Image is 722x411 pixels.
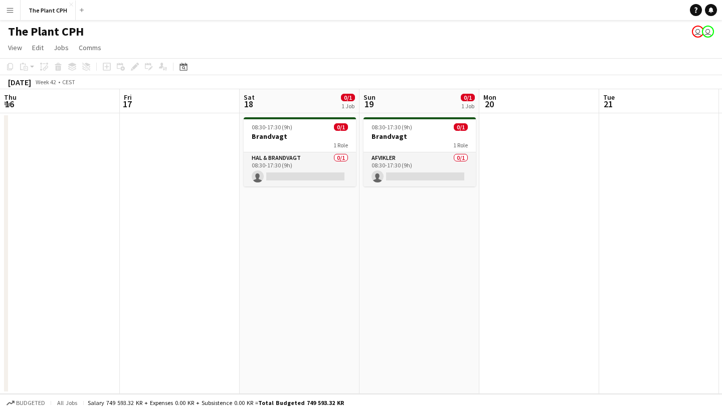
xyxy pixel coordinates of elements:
[341,102,354,110] div: 1 Job
[50,41,73,54] a: Jobs
[88,399,344,406] div: Salary 749 593.32 KR + Expenses 0.00 KR + Subsistence 0.00 KR =
[482,98,496,110] span: 20
[55,399,79,406] span: All jobs
[8,24,84,39] h1: The Plant CPH
[364,152,476,186] app-card-role: Afvikler0/108:30-17:30 (9h)
[122,98,132,110] span: 17
[364,132,476,141] h3: Brandvagt
[364,117,476,186] app-job-card: 08:30-17:30 (9h)0/1Brandvagt1 RoleAfvikler0/108:30-17:30 (9h)
[461,102,474,110] div: 1 Job
[362,98,376,110] span: 19
[341,94,355,101] span: 0/1
[62,78,75,86] div: CEST
[483,93,496,102] span: Mon
[252,123,292,131] span: 08:30-17:30 (9h)
[75,41,105,54] a: Comms
[602,98,615,110] span: 21
[333,141,348,149] span: 1 Role
[692,26,704,38] app-user-avatar: Peter Poulsen
[32,43,44,52] span: Edit
[244,117,356,186] app-job-card: 08:30-17:30 (9h)0/1Brandvagt1 RoleHal & brandvagt0/108:30-17:30 (9h)
[244,93,255,102] span: Sat
[258,399,344,406] span: Total Budgeted 749 593.32 KR
[3,98,17,110] span: 16
[33,78,58,86] span: Week 42
[124,93,132,102] span: Fri
[242,98,255,110] span: 18
[453,141,468,149] span: 1 Role
[461,94,475,101] span: 0/1
[21,1,76,20] button: The Plant CPH
[4,41,26,54] a: View
[244,152,356,186] app-card-role: Hal & brandvagt0/108:30-17:30 (9h)
[79,43,101,52] span: Comms
[8,77,31,87] div: [DATE]
[4,93,17,102] span: Thu
[54,43,69,52] span: Jobs
[16,399,45,406] span: Budgeted
[603,93,615,102] span: Tue
[364,93,376,102] span: Sun
[372,123,412,131] span: 08:30-17:30 (9h)
[28,41,48,54] a: Edit
[5,397,47,408] button: Budgeted
[8,43,22,52] span: View
[702,26,714,38] app-user-avatar: Magnus Pedersen
[244,132,356,141] h3: Brandvagt
[454,123,468,131] span: 0/1
[334,123,348,131] span: 0/1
